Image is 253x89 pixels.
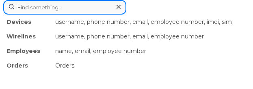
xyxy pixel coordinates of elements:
div: Employees [3,44,52,58]
div: Wirelines [3,29,52,44]
div: username, phone number, email, employee number, imei, sim [52,15,250,29]
div: Orders [52,58,250,73]
div: Orders [3,58,52,73]
div: Devices [3,15,52,29]
div: username, phone number, email, employee number [52,29,250,44]
div: name, email, employee number [52,44,250,58]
